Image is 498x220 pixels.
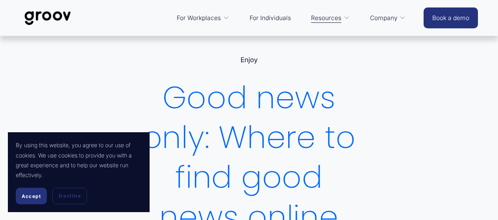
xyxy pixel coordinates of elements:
[52,188,87,204] button: Decline
[311,13,341,24] span: Resources
[366,9,410,28] a: folder dropdown
[16,188,47,204] button: Accept
[246,9,295,28] a: For Individuals
[241,56,258,64] a: Enjoy
[307,9,354,28] a: folder dropdown
[370,13,398,24] span: Company
[177,13,221,24] span: For Workplaces
[22,193,41,199] span: Accept
[16,140,142,180] p: By using this website, you agree to our use of cookies. We use cookies to provide you with a grea...
[424,7,478,28] a: Book a demo
[20,5,76,31] img: Groov | Workplace Science Platform | Unlock Performance | Drive Results
[8,132,150,212] section: Cookie banner
[59,192,81,200] span: Decline
[173,9,233,28] a: folder dropdown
